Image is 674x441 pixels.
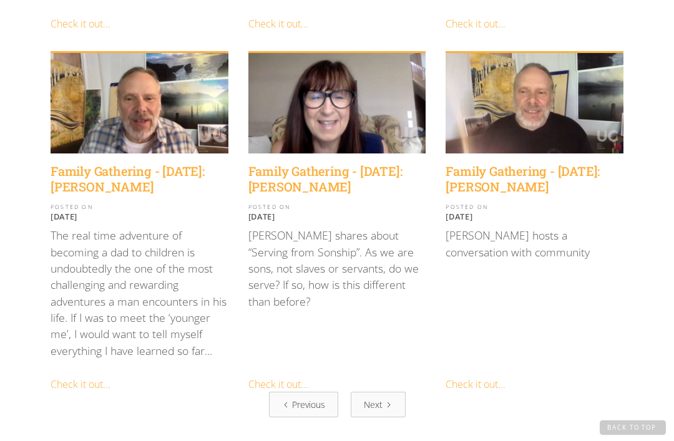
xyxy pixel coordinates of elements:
p: [PERSON_NAME] shares about “Serving from Sonship”. As we are sons, not slaves or servants, do we ... [248,228,426,310]
div: Next [364,399,383,412]
div: POSTED ON [446,205,623,211]
a: Check it out... [248,378,308,392]
a: Check it out... [446,17,506,31]
div: POSTED ON [248,205,426,211]
div: Previous [292,399,325,412]
p: The real time adventure of becoming a dad to children is undoubtedly the one of the most challeng... [51,228,228,359]
a: Check it out... [248,17,308,31]
div: List [51,392,623,418]
a: Check it out... [51,17,110,31]
p: [DATE] [51,212,228,222]
a: Back to Top [600,420,666,435]
p: [DATE] [248,212,426,222]
p: [PERSON_NAME] hosts a conversation with community [446,228,623,261]
a: Family Gathering - [DATE]: [PERSON_NAME] [51,164,228,195]
p: [DATE] [446,212,623,222]
a: Check it out... [446,378,506,392]
img: Family Gathering - June 20 2021: Brant Reding [51,54,228,153]
a: Next Page [351,392,406,418]
div: POSTED ON [51,205,228,211]
a: Family Gathering - [DATE]: [PERSON_NAME] [248,164,426,195]
a: Check it out... [51,378,110,392]
a: Family Gathering - [DATE]: [PERSON_NAME] [446,164,623,195]
a: Previous Page [269,392,338,418]
img: Family Gathering - June 6 2021: Brant Reding [446,54,623,153]
img: Family Gathering - June 13 2021: Jen Reding [248,54,426,153]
